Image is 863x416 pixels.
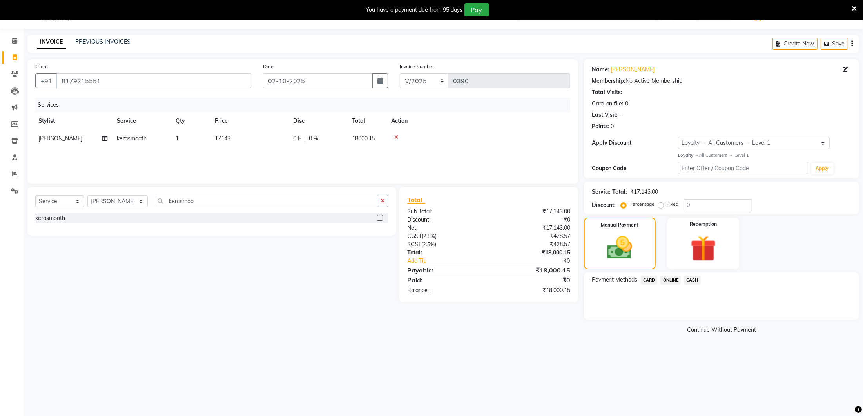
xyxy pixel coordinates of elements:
[592,164,678,173] div: Coupon Code
[489,265,576,275] div: ₹18,000.15
[401,232,489,240] div: ( )
[176,135,179,142] span: 1
[684,276,701,285] span: CASH
[263,63,274,70] label: Date
[592,77,851,85] div: No Active Membership
[690,221,717,228] label: Redemption
[401,249,489,257] div: Total:
[407,233,422,240] span: CGST
[667,201,679,208] label: Fixed
[215,135,230,142] span: 17143
[464,3,489,16] button: Pay
[611,122,614,131] div: 0
[678,162,808,174] input: Enter Offer / Coupon Code
[592,188,627,196] div: Service Total:
[611,65,655,74] a: [PERSON_NAME]
[386,112,569,130] th: Action
[293,134,301,143] span: 0 F
[489,275,576,285] div: ₹0
[489,207,576,216] div: ₹17,143.00
[401,216,489,224] div: Discount:
[601,222,638,229] label: Manual Payment
[489,232,576,240] div: ₹428.57
[117,135,147,142] span: kerasmooth
[586,326,858,334] a: Continue Without Payment
[37,35,66,49] a: INVOICE
[347,112,386,130] th: Total
[401,224,489,232] div: Net:
[34,112,112,130] th: Stylist
[401,286,489,294] div: Balance :
[35,73,57,88] button: +91
[489,286,576,294] div: ₹18,000.15
[489,224,576,232] div: ₹17,143.00
[772,38,818,50] button: Create New
[592,65,609,74] div: Name:
[366,6,463,14] div: You have a payment due from 95 days
[309,134,318,143] span: 0 %
[400,63,434,70] label: Invoice Number
[401,257,503,265] a: Add Tip
[592,111,618,119] div: Last Visit:
[682,233,724,265] img: _gift.svg
[592,276,638,284] span: Payment Methods
[423,233,435,239] span: 2.5%
[660,276,681,285] span: ONLINE
[407,196,425,204] span: Total
[592,77,626,85] div: Membership:
[641,276,658,285] span: CARD
[401,207,489,216] div: Sub Total:
[352,135,375,142] span: 18000.15
[592,100,624,108] div: Card on file:
[210,112,288,130] th: Price
[503,257,576,265] div: ₹0
[631,188,658,196] div: ₹17,143.00
[678,153,699,158] strong: Loyalty →
[489,249,576,257] div: ₹18,000.15
[288,112,347,130] th: Disc
[154,195,377,207] input: Search or Scan
[304,134,306,143] span: |
[821,38,848,50] button: Save
[35,63,48,70] label: Client
[34,98,575,112] div: Services
[38,135,82,142] span: [PERSON_NAME]
[678,152,851,159] div: All Customers → Level 1
[75,38,131,45] a: PREVIOUS INVOICES
[401,265,489,275] div: Payable:
[56,73,251,88] input: Search by Name/Mobile/Email/Code
[625,100,629,108] div: 0
[112,112,171,130] th: Service
[592,139,678,147] div: Apply Discount
[811,163,834,174] button: Apply
[599,233,640,262] img: _cash.svg
[489,240,576,249] div: ₹428.57
[423,241,435,247] span: 2.5%
[630,201,655,208] label: Percentage
[592,122,609,131] div: Points:
[171,112,210,130] th: Qty
[592,201,616,209] div: Discount:
[407,241,421,248] span: SGST
[592,88,623,96] div: Total Visits:
[401,240,489,249] div: ( )
[620,111,622,119] div: -
[35,214,65,222] div: kerasmooth
[489,216,576,224] div: ₹0
[401,275,489,285] div: Paid:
